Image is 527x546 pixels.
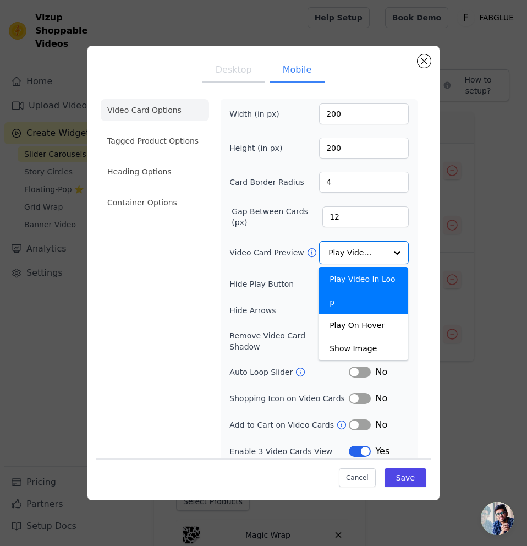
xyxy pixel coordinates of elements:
[229,330,338,352] label: Remove Video Card Shadow
[101,130,209,152] li: Tagged Product Options
[229,446,349,457] label: Enable 3 Video Cards View
[232,206,322,228] label: Gap Between Cards (px)
[319,314,408,337] div: Play On Hover
[418,54,431,68] button: Close modal
[229,367,295,378] label: Auto Loop Slider
[229,305,349,316] label: Hide Arrows
[270,59,325,83] button: Mobile
[101,99,209,121] li: Video Card Options
[101,192,209,214] li: Container Options
[229,393,345,404] label: Shopping Icon on Video Cards
[375,392,387,405] span: No
[229,108,289,119] label: Width (in px)
[375,365,387,379] span: No
[319,267,408,314] div: Play Video In Loop
[229,177,304,188] label: Card Border Radius
[229,279,349,290] label: Hide Play Button
[319,337,408,360] div: Show Image
[339,468,376,487] button: Cancel
[375,418,387,432] span: No
[385,468,426,487] button: Save
[229,247,306,258] label: Video Card Preview
[101,161,209,183] li: Heading Options
[229,419,336,430] label: Add to Cart on Video Cards
[481,502,514,535] a: Open chat
[375,445,389,458] span: Yes
[229,143,289,154] label: Height (in px)
[202,59,265,83] button: Desktop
